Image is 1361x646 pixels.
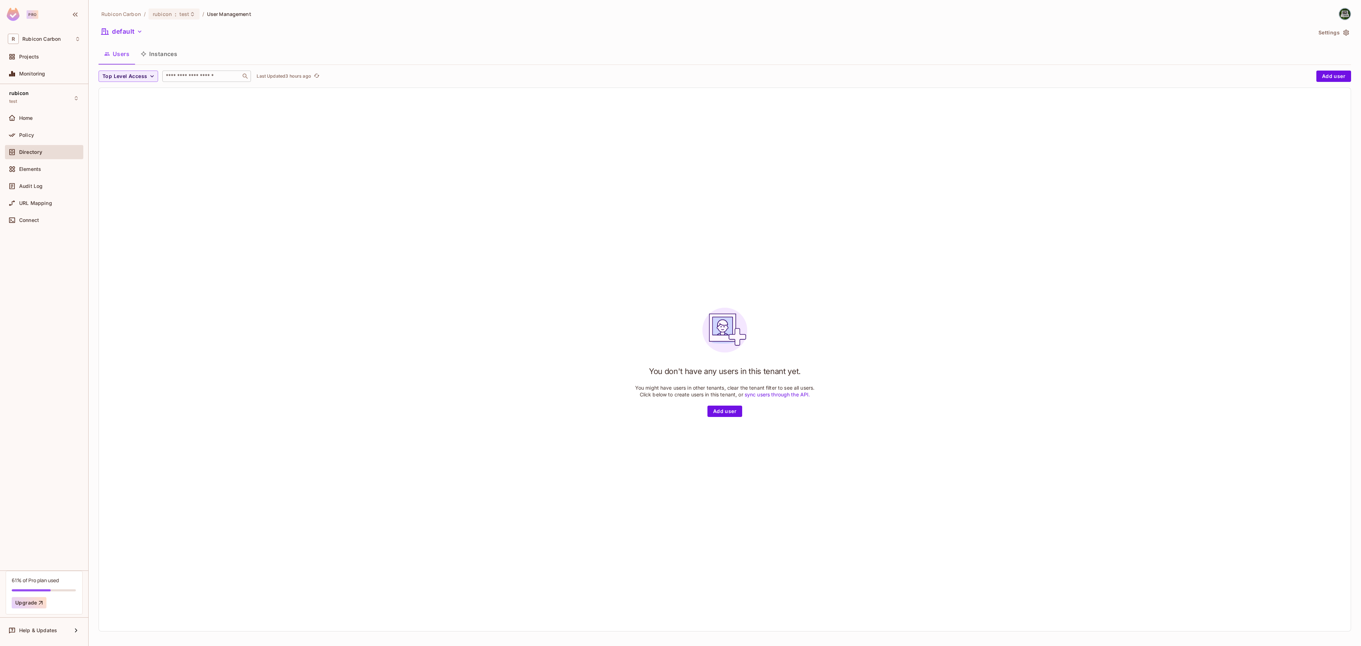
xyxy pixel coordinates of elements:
[19,71,45,77] span: Monitoring
[707,406,742,417] button: Add user
[19,200,52,206] span: URL Mapping
[19,132,34,138] span: Policy
[144,11,146,17] li: /
[314,73,320,80] span: refresh
[311,72,321,80] span: Click to refresh data
[19,628,57,633] span: Help & Updates
[12,597,46,608] button: Upgrade
[12,577,59,584] div: 61% of Pro plan used
[99,26,145,37] button: default
[99,45,135,63] button: Users
[8,34,19,44] span: R
[649,366,801,377] h1: You don't have any users in this tenant yet.
[1316,27,1351,38] button: Settings
[207,11,251,17] span: User Management
[135,45,183,63] button: Instances
[179,11,190,17] span: test
[22,36,61,42] span: Workspace: Rubicon Carbon
[19,149,42,155] span: Directory
[19,166,41,172] span: Elements
[635,384,815,398] p: You might have users in other tenants, clear the tenant filter to see all users. Click below to c...
[99,71,158,82] button: Top Level Access
[101,11,141,17] span: the active workspace
[313,72,321,80] button: refresh
[19,54,39,60] span: Projects
[257,73,311,79] p: Last Updated 3 hours ago
[102,72,147,81] span: Top Level Access
[7,8,19,21] img: SReyMgAAAABJRU5ErkJggg==
[153,11,172,17] span: rubicon
[1339,8,1351,20] img: Keith Hudson
[174,11,177,17] span: :
[745,391,810,397] a: sync users through the API.
[27,10,38,19] div: Pro
[19,217,39,223] span: Connect
[202,11,204,17] li: /
[9,90,29,96] span: rubicon
[1316,71,1351,82] button: Add user
[9,99,17,104] span: test
[19,183,43,189] span: Audit Log
[19,115,33,121] span: Home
